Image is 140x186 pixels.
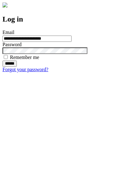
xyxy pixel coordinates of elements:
h2: Log in [2,15,138,23]
label: Remember me [10,55,39,60]
label: Password [2,42,21,47]
img: logo-4e3dc11c47720685a147b03b5a06dd966a58ff35d612b21f08c02c0306f2b779.png [2,2,7,7]
a: Forgot your password? [2,67,48,72]
label: Email [2,30,14,35]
